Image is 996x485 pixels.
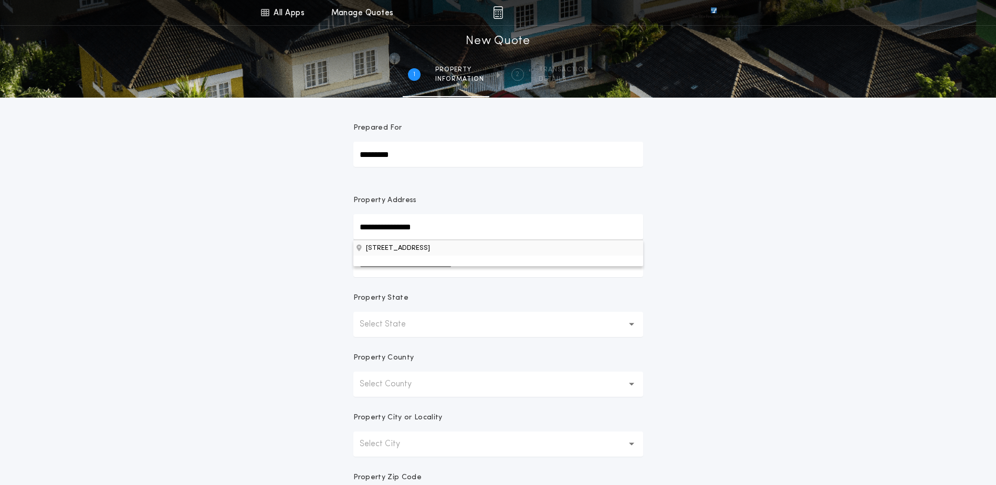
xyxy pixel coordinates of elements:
span: Property [435,66,484,74]
p: Property City or Locality [353,413,443,423]
p: Select State [360,318,423,331]
button: Select City [353,431,643,457]
p: Select County [360,378,428,391]
button: Select County [353,372,643,397]
span: details [539,75,589,83]
input: Prepared For [353,142,643,167]
button: Property Address [353,240,643,256]
h2: 1 [413,70,415,79]
img: img [493,6,503,19]
p: Property County [353,353,414,363]
span: information [435,75,484,83]
p: Select City [360,438,417,450]
p: Property Zip Code [353,472,422,483]
p: Prepared For [353,123,402,133]
p: Property Address [353,195,643,206]
button: Select State [353,312,643,337]
img: vs-icon [691,7,736,18]
h1: New Quote [466,33,530,50]
span: Transaction [539,66,589,74]
p: Property State [353,293,408,303]
h2: 2 [516,70,519,79]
